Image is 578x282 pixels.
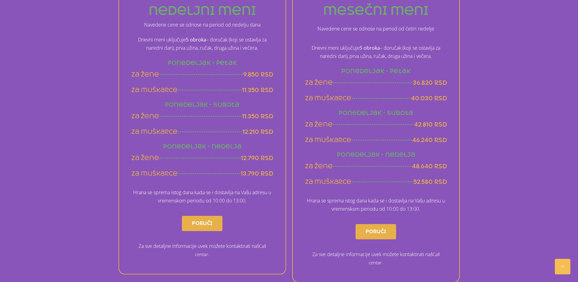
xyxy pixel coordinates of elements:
[305,136,351,144] span: za muškarce
[192,219,212,228] span: Poruči
[411,95,447,102] span: 40.030 rsd
[305,121,333,128] span: za žene
[131,188,273,205] p: Hrana se sprema istog dana kada se i dostavlja na Vašu adresu u vremenskom periodu od 10:00 do 13...
[305,152,447,158] h4: Ponedeljak - nedelja
[131,86,178,94] span: za muškarce
[131,144,273,149] h4: Ponedeljak - nedelja
[356,224,396,239] a: Poruči
[131,5,273,17] h3: nedeljni meni
[305,197,447,213] p: Hrana se sprema istog dana kada se i dostavlja na Vašu adresu u vremenskom periodu od 10:00 do 13...
[131,170,178,177] span: za muškarce
[131,128,178,136] span: za muškarce
[131,22,273,28] div: Navedene cene se odnose na period od nedelju dana
[131,154,159,162] span: za žene
[131,242,273,259] p: Za sve detaljne informacije uvek možete kontaktirati naš .
[182,216,222,231] a: Poruči
[305,162,333,170] span: za žene
[186,36,206,43] strong: 5 obroka
[305,79,333,87] span: za žene
[305,5,447,17] h3: mesečni meni
[305,110,447,116] h4: Ponedeljak - Subota
[242,112,273,120] span: 11.350 rsd
[305,68,447,74] h4: Ponedeljak - Petak
[305,44,447,60] p: Dnevni meni uključuje – doručak (koji se ostavlja za naredni dan), prva užina, ručak, druga užina...
[305,25,447,33] p: Navedene cene se odnose na period od četiri nedelje
[360,45,380,51] strong: 5 obroka
[241,154,273,162] span: 12.790 rsd
[305,95,351,102] span: za muškarce
[412,162,447,170] span: 48.640 rsd
[131,71,159,78] span: za žene
[243,128,273,136] span: 12.210 rsd
[414,121,447,128] span: 42.810 rsd
[243,71,273,78] span: 9.850 rsd
[131,102,273,108] h4: Ponedeljak - Subota
[412,136,447,144] span: 46.240 rsd
[242,86,273,94] span: 11.350 rsd
[131,36,273,52] p: Dnevni meni uključuje – doručak (koji se ostavlja za naredni dan), prva užina, ručak, druga užina...
[131,112,159,120] span: za žene
[241,170,273,177] span: 13.790 rsd
[413,79,447,87] span: 36.820 rsd
[305,250,447,267] p: Za sve detaljne informacije uvek možete kontaktirati naš .
[366,227,386,237] span: Poruči
[413,178,447,186] span: 52.580 rsd
[305,178,351,186] span: za muškarce
[131,60,273,66] h4: Ponedeljak - Petak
